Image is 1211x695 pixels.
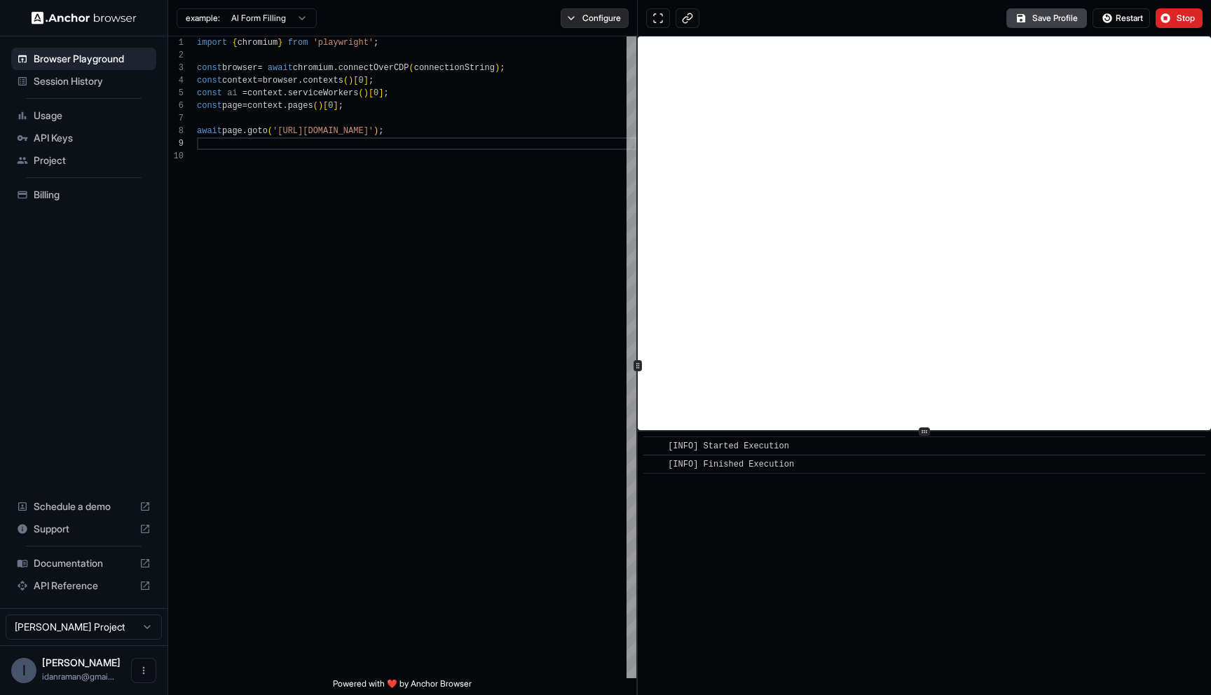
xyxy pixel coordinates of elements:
[323,101,328,111] span: [
[333,63,338,73] span: .
[288,101,313,111] span: pages
[34,556,134,570] span: Documentation
[1006,8,1087,28] button: Save Profile
[11,518,156,540] div: Support
[168,36,184,49] div: 1
[288,88,359,98] span: serviceWorkers
[222,126,242,136] span: page
[358,76,363,85] span: 0
[11,48,156,70] div: Browser Playground
[268,126,273,136] span: (
[333,101,338,111] span: ]
[11,495,156,518] div: Schedule a demo
[500,63,505,73] span: ;
[247,126,268,136] span: goto
[247,101,282,111] span: context
[11,658,36,683] div: I
[369,76,374,85] span: ;
[11,574,156,597] div: API Reference
[348,76,353,85] span: )
[168,125,184,137] div: 8
[222,101,242,111] span: page
[168,112,184,125] div: 7
[378,88,383,98] span: ]
[282,88,287,98] span: .
[11,184,156,206] div: Billing
[34,52,151,66] span: Browser Playground
[11,70,156,92] div: Session History
[168,49,184,62] div: 2
[328,101,333,111] span: 0
[263,76,298,85] span: browser
[282,101,287,111] span: .
[1116,13,1143,24] span: Restart
[378,126,383,136] span: ;
[242,101,247,111] span: =
[650,439,657,453] span: ​
[238,38,278,48] span: chromium
[646,8,670,28] button: Open in full screen
[338,101,343,111] span: ;
[197,38,227,48] span: import
[257,76,262,85] span: =
[168,137,184,150] div: 9
[242,126,247,136] span: .
[131,658,156,683] button: Open menu
[1177,13,1196,24] span: Stop
[11,149,156,172] div: Project
[384,88,389,98] span: ;
[197,126,222,136] span: await
[42,656,121,668] span: Idan Raman
[333,678,472,695] span: Powered with ❤️ by Anchor Browser
[298,76,303,85] span: .
[42,671,114,682] span: idanraman@gmail.com
[222,63,257,73] span: browser
[186,13,220,24] span: example:
[268,63,293,73] span: await
[197,76,222,85] span: const
[1156,8,1203,28] button: Stop
[374,88,378,98] span: 0
[227,88,237,98] span: ai
[11,552,156,574] div: Documentation
[495,63,500,73] span: )
[353,76,358,85] span: [
[273,126,374,136] span: '[URL][DOMAIN_NAME]'
[414,63,495,73] span: connectionString
[650,457,657,472] span: ​
[168,62,184,74] div: 3
[676,8,699,28] button: Copy live view URL
[374,126,378,136] span: )
[168,99,184,112] div: 6
[197,101,222,111] span: const
[278,38,282,48] span: }
[364,88,369,98] span: )
[338,63,409,73] span: connectOverCDP
[561,8,629,28] button: Configure
[668,460,794,469] span: [INFO] Finished Execution
[303,76,343,85] span: contexts
[374,38,378,48] span: ;
[34,74,151,88] span: Session History
[34,579,134,593] span: API Reference
[34,109,151,123] span: Usage
[34,153,151,167] span: Project
[257,63,262,73] span: =
[358,88,363,98] span: (
[11,127,156,149] div: API Keys
[293,63,334,73] span: chromium
[197,63,222,73] span: const
[409,63,414,73] span: (
[313,101,318,111] span: (
[32,11,137,25] img: Anchor Logo
[197,88,222,98] span: const
[232,38,237,48] span: {
[369,88,374,98] span: [
[318,101,323,111] span: )
[313,38,374,48] span: 'playwright'
[222,76,257,85] span: context
[11,104,156,127] div: Usage
[288,38,308,48] span: from
[168,87,184,99] div: 5
[364,76,369,85] span: ]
